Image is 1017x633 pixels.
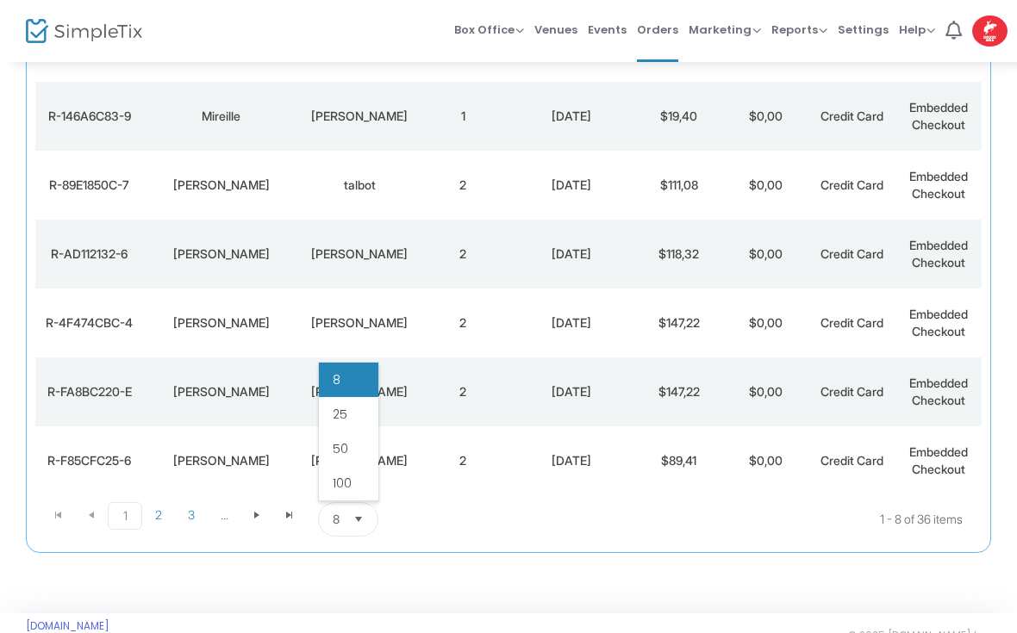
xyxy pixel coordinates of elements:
[142,502,175,528] span: Page 2
[689,22,761,38] span: Marketing
[333,406,347,423] span: 25
[820,453,883,468] span: Credit Card
[637,8,678,52] span: Orders
[454,22,524,38] span: Box Office
[909,307,968,338] span: Embedded Checkout
[510,314,631,332] div: 2025-08-17
[303,108,415,125] div: Latendresse
[346,503,371,536] button: Select
[909,100,968,132] span: Embedded Checkout
[303,177,415,194] div: talbot
[240,502,273,528] span: Go to the next page
[40,245,139,263] div: R-AD112132-6
[550,502,963,537] kendo-pager-info: 1 - 8 of 36 items
[722,151,808,220] td: $0,00
[208,502,240,528] span: Page 4
[40,177,139,194] div: R-89E1850C-7
[147,245,294,263] div: Martin
[510,177,631,194] div: 2025-08-17
[510,245,631,263] div: 2025-08-17
[820,246,883,261] span: Credit Card
[147,108,294,125] div: Mireille
[820,109,883,123] span: Credit Card
[420,82,506,151] td: 1
[909,375,968,407] span: Embedded Checkout
[40,314,139,332] div: R-4F474CBC-4
[722,82,808,151] td: $0,00
[303,452,415,469] div: LeBlanc
[636,289,722,357] td: $147,22
[636,82,722,151] td: $19,40
[420,220,506,289] td: 2
[722,220,808,289] td: $0,00
[510,383,631,400] div: 2025-08-17
[722,426,808,495] td: $0,00
[636,426,722,495] td: $89,41
[909,238,968,270] span: Embedded Checkout
[636,220,722,289] td: $118,32
[26,619,109,633] a: [DOMAIN_NAME]
[333,440,348,457] span: 50
[420,289,506,357] td: 2
[303,314,415,332] div: Moreau-Jodoin
[273,502,306,528] span: Go to the last page
[283,508,296,522] span: Go to the last page
[722,357,808,426] td: $0,00
[147,383,294,400] div: Nadine
[303,383,415,400] div: Julien
[147,452,294,469] div: Hugo
[636,151,722,220] td: $111,08
[510,108,631,125] div: 2025-08-17
[175,502,208,528] span: Page 3
[588,8,627,52] span: Events
[147,314,294,332] div: Hugo
[534,8,577,52] span: Venues
[909,444,968,476] span: Embedded Checkout
[333,511,340,528] span: 8
[771,22,827,38] span: Reports
[510,452,631,469] div: 2025-08-17
[909,169,968,201] span: Embedded Checkout
[333,371,340,388] span: 8
[147,177,294,194] div: camille
[820,384,883,399] span: Credit Card
[820,315,883,330] span: Credit Card
[636,357,722,426] td: $147,22
[420,357,506,426] td: 2
[303,245,415,263] div: Rompré
[420,426,506,495] td: 2
[333,475,352,492] span: 100
[40,452,139,469] div: R-F85CFC25-6
[909,31,968,63] span: Embedded Checkout
[40,383,139,400] div: R-FA8BC220-E
[838,8,889,52] span: Settings
[40,108,139,125] div: R-146A6C83-9
[108,502,142,530] span: Page 1
[420,151,506,220] td: 2
[899,22,935,38] span: Help
[820,177,883,192] span: Credit Card
[722,289,808,357] td: $0,00
[250,508,264,522] span: Go to the next page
